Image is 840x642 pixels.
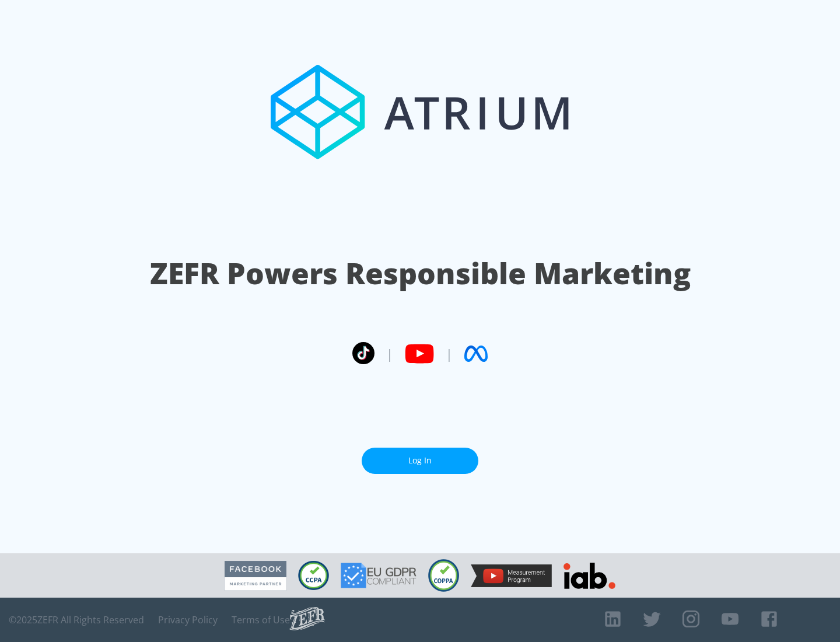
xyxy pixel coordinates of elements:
span: © 2025 ZEFR All Rights Reserved [9,614,144,626]
span: | [386,345,393,362]
h1: ZEFR Powers Responsible Marketing [150,253,691,294]
a: Privacy Policy [158,614,218,626]
img: IAB [563,563,615,589]
span: | [446,345,453,362]
img: CCPA Compliant [298,561,329,590]
img: GDPR Compliant [341,563,416,588]
img: YouTube Measurement Program [471,564,552,587]
a: Terms of Use [232,614,290,626]
img: Facebook Marketing Partner [225,561,286,591]
img: COPPA Compliant [428,559,459,592]
a: Log In [362,448,478,474]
